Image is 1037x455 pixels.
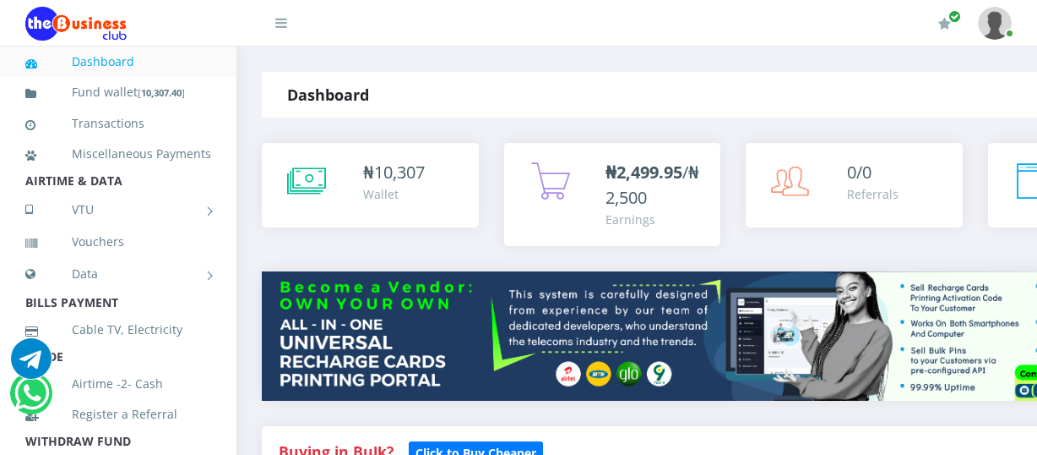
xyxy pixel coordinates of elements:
[605,161,682,184] b: ₦2,499.95
[25,134,211,173] a: Miscellaneous Payments
[25,7,127,41] img: Logo
[847,161,871,184] span: 0/0
[25,395,211,434] a: Register a Referral
[847,185,899,203] div: Referrals
[25,310,211,349] a: Cable TV, Electricity
[287,85,369,105] strong: Dashboard
[11,351,52,379] a: Chat for support
[25,222,211,261] a: Vouchers
[262,143,479,227] a: ₦10,307 Wallet
[25,253,211,295] a: Data
[948,10,961,23] span: Renew/Upgrade Subscription
[25,104,211,143] a: Transactions
[978,7,1012,40] img: User
[746,143,963,227] a: 0/0 Referrals
[25,365,211,403] a: Airtime -2- Cash
[504,143,721,246] a: ₦2,499.95/₦2,500 Earnings
[141,86,182,99] b: 10,307.40
[25,73,211,112] a: Fund wallet[10,307.40]
[605,211,704,228] div: Earnings
[938,17,951,30] i: Renew/Upgrade Subscription
[14,386,49,414] a: Chat for support
[363,185,425,203] div: Wallet
[25,189,211,231] a: VTU
[605,161,699,209] span: /₦2,500
[25,42,211,81] a: Dashboard
[374,161,425,184] span: 10,307
[363,160,425,185] div: ₦
[138,86,185,99] small: [ ]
